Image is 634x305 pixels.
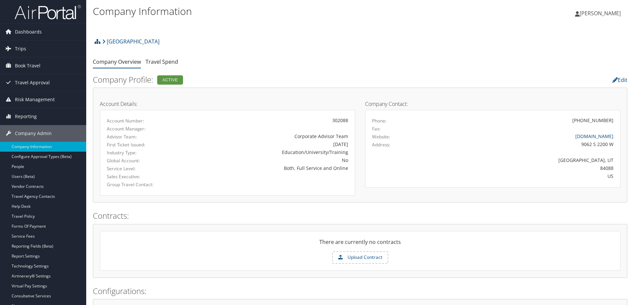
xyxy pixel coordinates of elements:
span: Risk Management [15,91,55,108]
h4: Company Contact: [365,101,620,107]
a: Travel Spend [146,58,178,65]
h2: Company Profile: [93,74,446,85]
div: 84088 [435,165,614,172]
span: Reporting [15,108,37,125]
div: Education/University/Training [191,149,348,156]
label: Upload Contract [333,252,388,263]
h4: Account Details: [100,101,355,107]
div: Both, Full Service and Online [191,165,348,172]
a: [GEOGRAPHIC_DATA] [102,35,159,48]
a: Company Overview [93,58,141,65]
label: Account Number: [107,117,181,124]
span: Company Admin [15,125,52,142]
label: Global Account: [107,157,181,164]
label: Group Travel Contact: [107,181,181,188]
a: Edit [612,76,627,84]
label: Account Manager: [107,125,181,132]
label: Website: [372,133,390,140]
div: Corporate Advisor Team [191,133,348,140]
a: [PERSON_NAME] [575,3,627,23]
div: No [191,157,348,164]
div: [PHONE_NUMBER] [572,117,613,124]
h2: Contracts: [93,210,627,221]
div: Active [157,75,183,85]
label: Fax: [372,125,381,132]
label: Service Level: [107,165,181,172]
span: Travel Approval [15,74,50,91]
h1: Company Information [93,4,449,18]
img: airportal-logo.png [15,4,81,20]
label: Advisor Team: [107,133,181,140]
label: Sales Executive: [107,173,181,180]
div: 302088 [191,117,348,124]
div: US [435,173,614,180]
div: [DATE] [191,141,348,148]
label: Phone: [372,117,387,124]
span: Trips [15,40,26,57]
h2: Configurations: [93,285,627,297]
label: Industry Type: [107,149,181,156]
a: [DOMAIN_NAME] [575,133,613,139]
div: There are currently no contracts [100,238,620,251]
label: Address: [372,141,390,148]
label: First Ticket Issued: [107,141,181,148]
span: Book Travel [15,57,40,74]
span: [PERSON_NAME] [580,10,621,17]
div: 9062 S 2200 W [435,141,614,148]
div: [GEOGRAPHIC_DATA], UT [435,157,614,164]
span: Dashboards [15,24,42,40]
